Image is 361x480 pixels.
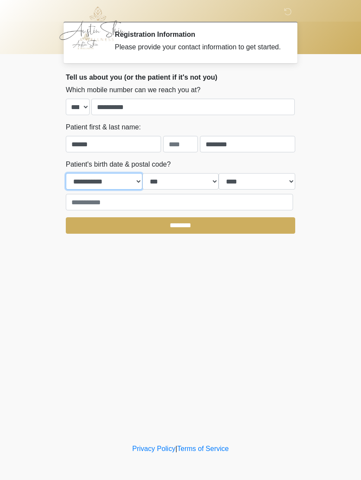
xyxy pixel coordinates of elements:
a: Terms of Service [177,445,229,452]
a: | [175,445,177,452]
label: Patient first & last name: [66,122,141,132]
h2: Tell us about you (or the patient if it's not you) [66,73,295,81]
img: Austin Skin & Wellness Logo [57,6,134,41]
label: Patient's birth date & postal code? [66,159,171,170]
label: Which mobile number can we reach you at? [66,85,200,95]
a: Privacy Policy [132,445,176,452]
